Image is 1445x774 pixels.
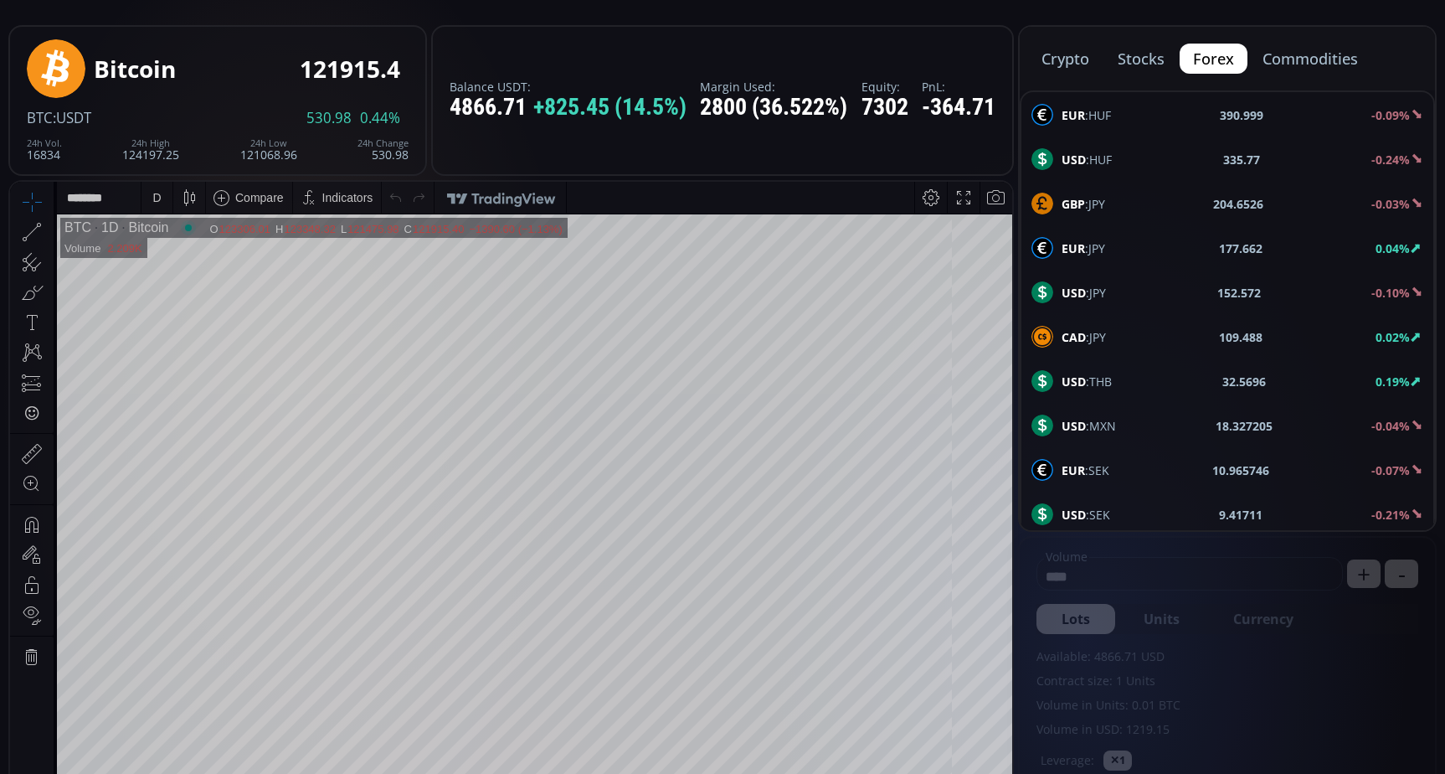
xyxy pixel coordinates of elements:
[1219,240,1262,257] b: 177.662
[265,41,274,54] div: H
[54,60,90,73] div: Volume
[1062,507,1086,523] b: USD
[700,80,847,93] label: Margin Used:
[337,41,388,54] div: 121475.98
[1062,152,1086,168] b: USD
[1371,418,1410,434] b: -0.04%
[1104,44,1178,74] button: stocks
[1223,151,1260,168] b: 335.77
[1212,462,1269,479] b: 10.965746
[1062,462,1085,478] b: EUR
[122,138,179,161] div: 124197.25
[1371,152,1410,168] b: -0.24%
[39,686,46,709] div: Hide Drawings Toolbar
[1371,462,1410,478] b: -0.07%
[81,39,108,54] div: 1D
[54,39,81,54] div: BTC
[1371,507,1410,523] b: -0.21%
[85,735,97,748] div: 1y
[1062,417,1116,435] span: :MXN
[943,735,959,748] div: log
[1062,240,1105,257] span: :JPY
[1062,418,1086,434] b: USD
[913,725,937,757] div: Toggle Percentage
[811,735,892,748] span: 04:15:09 (UTC)
[108,39,158,54] div: Bitcoin
[1062,373,1112,390] span: :THB
[109,735,125,748] div: 3m
[357,138,409,148] div: 24h Change
[300,56,400,82] div: 121915.4
[1062,506,1110,524] span: :SEK
[1213,195,1263,213] b: 204.6526
[1376,240,1410,256] b: 0.04%
[1062,107,1085,123] b: EUR
[1062,374,1086,390] b: USD
[27,138,62,161] div: 16834
[1062,329,1086,345] b: CAD
[922,80,995,93] label: PnL:
[1371,107,1410,123] b: -0.09%
[225,9,274,23] div: Compare
[199,41,208,54] div: O
[1062,106,1111,124] span: :HUF
[1062,284,1106,302] span: :JPY
[240,138,297,148] div: 24h Low
[922,95,995,121] div: -364.71
[1219,328,1262,346] b: 109.488
[1216,417,1273,435] b: 18.327205
[331,41,337,54] div: L
[224,725,251,757] div: Go to
[1062,151,1112,168] span: :HUF
[1062,328,1106,346] span: :JPY
[1222,373,1266,390] b: 32.5696
[403,41,454,54] div: 121915.40
[53,108,91,127] span: :USDT
[15,224,28,240] div: 
[1028,44,1103,74] button: crypto
[274,41,325,54] div: 123348.32
[394,41,403,54] div: C
[1249,44,1371,74] button: commodities
[189,735,203,748] div: 1d
[209,41,260,54] div: 123306.01
[360,111,400,126] span: 0.44%
[122,138,179,148] div: 24h High
[1180,44,1247,74] button: forex
[97,60,131,73] div: 2.209K
[1062,196,1085,212] b: GBP
[1062,285,1086,301] b: USD
[1219,506,1262,524] b: 9.41711
[805,725,897,757] button: 04:15:09 (UTC)
[450,80,687,93] label: Balance USDT:
[450,95,687,121] div: 4866.71
[27,138,62,148] div: 24h Vol.
[459,41,552,54] div: −1390.60 (−1.13%)
[1062,195,1105,213] span: :JPY
[136,735,152,748] div: 1m
[312,9,363,23] div: Indicators
[357,138,409,161] div: 530.98
[240,138,297,161] div: 121068.96
[1062,240,1085,256] b: EUR
[165,735,178,748] div: 5d
[27,108,53,127] span: BTC
[700,95,847,121] div: 2800 (36.522%)
[142,9,151,23] div: D
[306,111,352,126] span: 530.98
[60,735,73,748] div: 5y
[937,725,964,757] div: Toggle Log Scale
[1376,374,1410,390] b: 0.19%
[171,39,186,54] div: Market open
[1062,462,1109,479] span: :SEK
[94,56,176,82] div: Bitcoin
[1217,284,1261,302] b: 152.572
[1376,329,1410,345] b: 0.02%
[861,80,908,93] label: Equity:
[1371,196,1410,212] b: -0.03%
[1371,285,1410,301] b: -0.10%
[1220,106,1263,124] b: 390.999
[533,95,687,121] span: +825.45 (14.5%)
[861,95,908,121] div: 7302
[970,735,993,748] div: auto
